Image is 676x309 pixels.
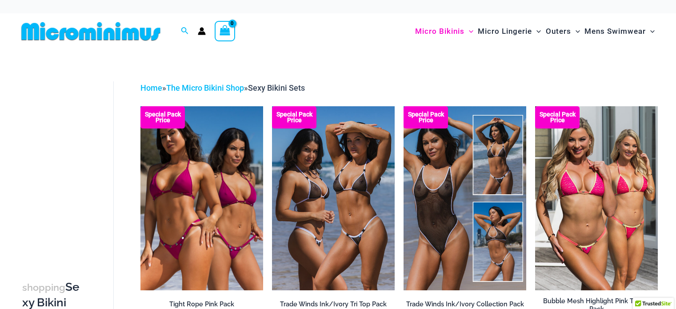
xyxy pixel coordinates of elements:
[532,20,541,43] span: Menu Toggle
[404,106,526,290] a: Collection Pack Collection Pack b (1)Collection Pack b (1)
[215,21,235,41] a: View Shopping Cart, empty
[272,112,316,123] b: Special Pack Price
[140,112,185,123] b: Special Pack Price
[140,83,305,92] span: » »
[22,74,102,252] iframe: TrustedSite Certified
[413,18,476,45] a: Micro BikinisMenu ToggleMenu Toggle
[272,106,395,290] img: Top Bum Pack
[415,20,464,43] span: Micro Bikinis
[404,112,448,123] b: Special Pack Price
[140,106,263,290] img: Collection Pack F
[404,300,526,309] h2: Trade Winds Ink/Ivory Collection Pack
[272,300,395,309] h2: Trade Winds Ink/Ivory Tri Top Pack
[140,83,162,92] a: Home
[166,83,244,92] a: The Micro Bikini Shop
[535,106,658,290] img: Tri Top Pack F
[22,282,65,293] span: shopping
[535,112,580,123] b: Special Pack Price
[646,20,655,43] span: Menu Toggle
[248,83,305,92] span: Sexy Bikini Sets
[476,18,543,45] a: Micro LingerieMenu ToggleMenu Toggle
[571,20,580,43] span: Menu Toggle
[412,16,658,46] nav: Site Navigation
[478,20,532,43] span: Micro Lingerie
[140,106,263,290] a: Collection Pack F Collection Pack B (3)Collection Pack B (3)
[535,106,658,290] a: Tri Top Pack F Tri Top Pack BTri Top Pack B
[140,300,263,309] h2: Tight Rope Pink Pack
[198,27,206,35] a: Account icon link
[272,106,395,290] a: Top Bum Pack Top Bum Pack bTop Bum Pack b
[181,26,189,37] a: Search icon link
[584,20,646,43] span: Mens Swimwear
[464,20,473,43] span: Menu Toggle
[18,21,164,41] img: MM SHOP LOGO FLAT
[546,20,571,43] span: Outers
[404,106,526,290] img: Collection Pack
[544,18,582,45] a: OutersMenu ToggleMenu Toggle
[582,18,657,45] a: Mens SwimwearMenu ToggleMenu Toggle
